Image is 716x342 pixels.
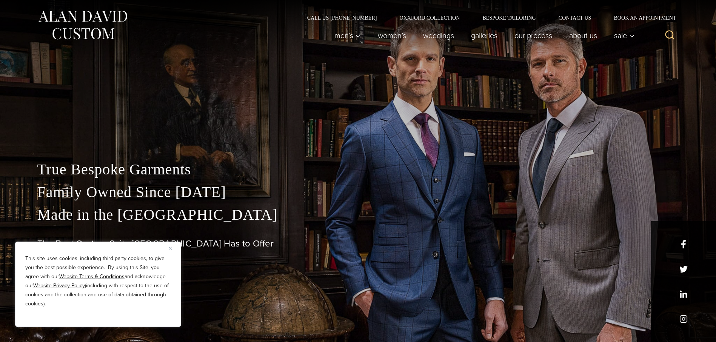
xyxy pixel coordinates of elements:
[547,15,603,20] a: Contact Us
[369,28,414,43] a: Women’s
[25,254,171,308] p: This site uses cookies, including third party cookies, to give you the best possible experience. ...
[462,28,506,43] a: Galleries
[326,28,638,43] nav: Primary Navigation
[506,28,560,43] a: Our Process
[560,28,605,43] a: About Us
[296,15,388,20] a: Call Us [PHONE_NUMBER]
[614,32,634,39] span: Sale
[169,246,172,250] img: Close
[334,32,361,39] span: Men’s
[296,15,679,20] nav: Secondary Navigation
[471,15,547,20] a: Bespoke Tailoring
[37,158,679,226] p: True Bespoke Garments Family Owned Since [DATE] Made in the [GEOGRAPHIC_DATA]
[37,8,128,42] img: Alan David Custom
[414,28,462,43] a: weddings
[388,15,471,20] a: Oxxford Collection
[661,26,679,45] button: View Search Form
[33,282,85,290] a: Website Privacy Policy
[169,243,178,253] button: Close
[37,238,679,249] h1: The Best Custom Suits [GEOGRAPHIC_DATA] Has to Offer
[602,15,679,20] a: Book an Appointment
[59,273,125,280] a: Website Terms & Conditions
